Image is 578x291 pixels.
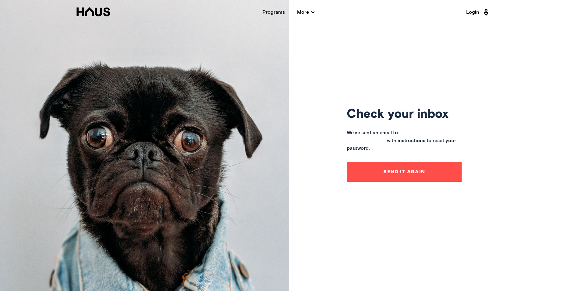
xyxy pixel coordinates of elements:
a: [EMAIL_ADDRESS][DOMAIN_NAME] [347,130,441,143]
span: We've sent an email to with instructions to reset your password. [347,129,462,153]
a: Login [466,7,490,17]
span: More [297,10,314,15]
a: Programs [262,10,285,15]
button: Send it again [347,162,462,182]
h1: Check your inbox [347,109,462,120]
